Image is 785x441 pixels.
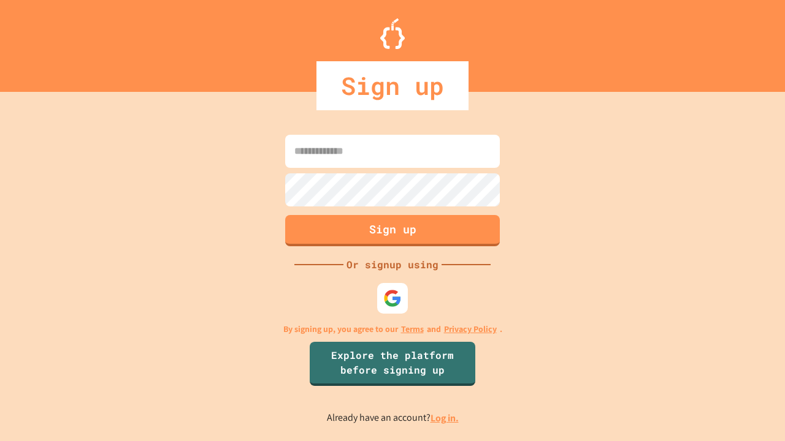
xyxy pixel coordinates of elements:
[444,323,497,336] a: Privacy Policy
[401,323,424,336] a: Terms
[431,412,459,424] a: Log in.
[380,18,405,49] img: Logo.svg
[283,323,502,336] p: By signing up, you agree to our and .
[285,215,500,246] button: Sign up
[383,289,402,307] img: google-icon.svg
[343,257,442,272] div: Or signup using
[310,342,475,386] a: Explore the platform before signing up
[316,61,469,110] div: Sign up
[327,410,459,426] p: Already have an account?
